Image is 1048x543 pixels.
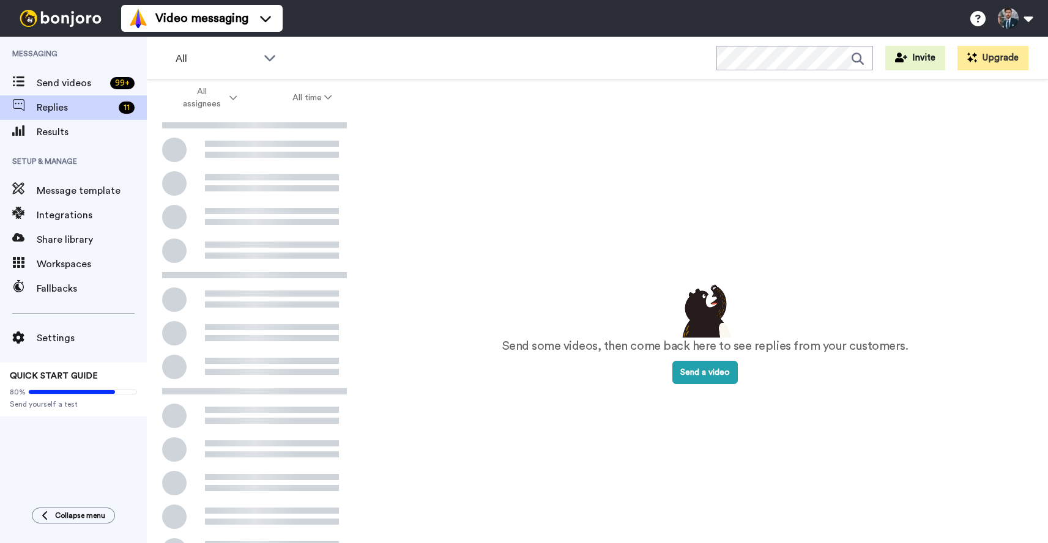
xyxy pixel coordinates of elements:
[37,208,147,223] span: Integrations
[672,368,738,377] a: Send a video
[155,10,248,27] span: Video messaging
[32,508,115,523] button: Collapse menu
[110,77,135,89] div: 99 +
[119,102,135,114] div: 11
[265,87,360,109] button: All time
[10,387,26,397] span: 80%
[55,511,105,520] span: Collapse menu
[37,183,147,198] span: Message template
[10,399,137,409] span: Send yourself a test
[149,81,265,115] button: All assignees
[177,86,227,110] span: All assignees
[37,232,147,247] span: Share library
[37,76,105,90] span: Send videos
[37,281,147,296] span: Fallbacks
[10,372,98,380] span: QUICK START GUIDE
[37,331,147,345] span: Settings
[502,338,909,355] p: Send some videos, then come back here to see replies from your customers.
[37,100,114,115] span: Replies
[176,51,258,66] span: All
[37,125,147,139] span: Results
[675,281,736,338] img: results-emptystates.png
[957,46,1028,70] button: Upgrade
[885,46,945,70] button: Invite
[15,10,106,27] img: bj-logo-header-white.svg
[672,361,738,384] button: Send a video
[37,257,147,271] span: Workspaces
[128,9,148,28] img: vm-color.svg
